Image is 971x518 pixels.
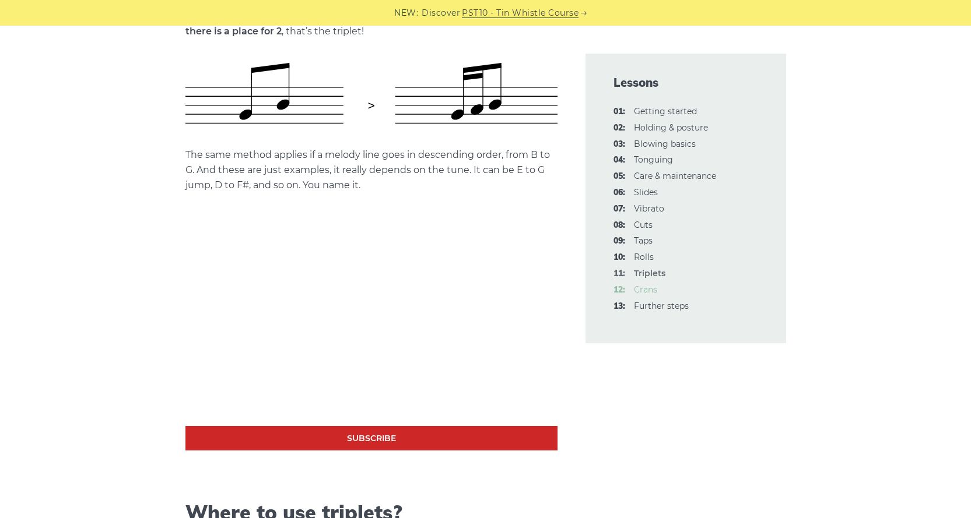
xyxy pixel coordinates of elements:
a: 10:Rolls [634,252,654,262]
a: 02:Holding & posture [634,122,708,133]
a: 12:Crans [634,284,657,295]
span: 12: [614,283,625,297]
a: PST10 - Tin Whistle Course [462,6,579,20]
span: 08: [614,219,625,232]
span: 10: [614,251,625,265]
a: Subscribe [185,426,558,451]
span: Lessons [614,75,758,91]
p: The same method applies if a melody line goes in descending order, from B to G. And these are jus... [185,147,558,193]
strong: playing 3 notes where naturally there is a place for 2 [185,10,538,37]
span: 04: [614,153,625,167]
span: 09: [614,234,625,248]
a: 05:Care & maintenance [634,171,716,181]
span: 06: [614,186,625,200]
span: 05: [614,170,625,184]
span: 03: [614,138,625,151]
span: NEW: [394,6,418,20]
a: 09:Taps [634,235,653,246]
a: 03:Blowing basics [634,139,696,149]
a: 04:Tonguing [634,154,673,165]
a: 01:Getting started [634,106,697,117]
a: 08:Cuts [634,220,653,230]
a: 07:Vibrato [634,203,664,214]
span: 11: [614,267,625,281]
a: 06:Slides [634,187,658,198]
span: 01: [614,105,625,119]
strong: Triplets [634,268,665,279]
span: 07: [614,202,625,216]
a: 13:Further steps [634,301,689,311]
span: Discover [422,6,460,20]
iframe: Triplets Technique - Irish Tin Whistle Tutorial [185,217,558,426]
span: 13: [614,299,625,313]
span: 02: [614,121,625,135]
